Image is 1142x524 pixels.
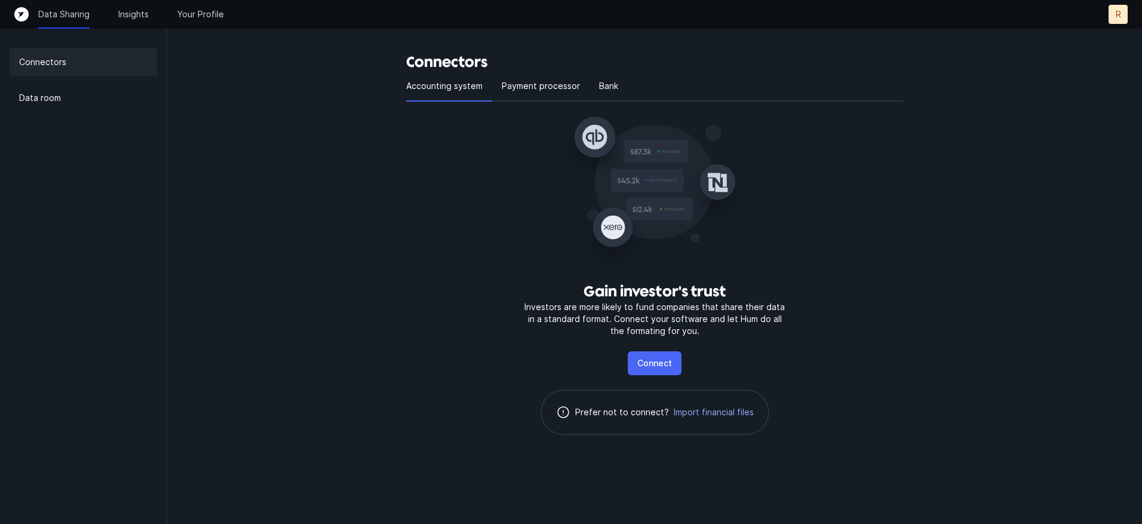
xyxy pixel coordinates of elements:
[584,282,726,301] h3: Gain investor's trust
[19,91,61,105] p: Data room
[19,55,66,69] p: Connectors
[1109,5,1128,24] button: R
[10,84,157,112] a: Data room
[628,351,681,375] button: Connect
[637,356,672,370] p: Connect
[674,406,754,418] span: Import financial files
[502,79,580,93] p: Payment processor
[38,8,90,20] a: Data Sharing
[177,8,224,20] a: Your Profile
[559,111,750,272] img: Gain investor's trust
[1116,8,1121,20] p: R
[406,79,483,93] p: Accounting system
[118,8,149,20] a: Insights
[599,79,618,93] p: Bank
[521,301,788,337] p: Investors are more likely to fund companies that share their data in a standard format. Connect y...
[406,53,903,72] h3: Connectors
[10,48,157,76] a: Connectors
[575,405,669,419] p: Prefer not to connect?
